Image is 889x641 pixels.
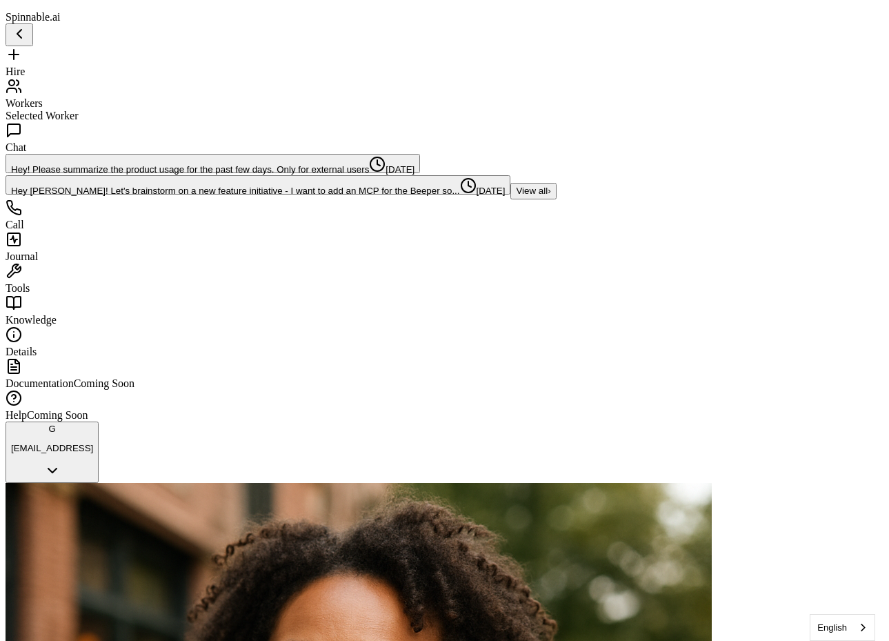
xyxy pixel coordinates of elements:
span: Spinnable [6,11,61,23]
div: Selected Worker [6,110,883,122]
span: Hey! Please summarize the product usage for the past few days. Only for external users: I'll anal... [11,164,369,175]
span: Coming Soon [74,377,134,389]
div: Language [810,614,875,641]
aside: Language selected: English [810,614,875,641]
button: Open conversation: Hey! Please summarize the product usage for the past few days. Only for extern... [6,154,420,173]
button: Open conversation: Hey Taylor! Let's brainstorm on a new feature initiative - I want to add an MC... [6,175,510,195]
span: [DATE] [460,186,506,196]
a: English [810,615,875,640]
span: .ai [50,11,61,23]
span: Workers [6,97,43,109]
span: [DATE] [369,164,414,175]
span: Help [6,409,27,421]
span: View all [516,186,548,196]
p: [EMAIL_ADDRESS] [11,443,93,453]
span: Chat [6,141,26,153]
span: Documentation [6,377,74,389]
span: G [48,424,55,434]
span: Call [6,219,24,230]
span: Knowledge [6,314,57,326]
span: Hire [6,66,25,77]
span: Details [6,346,37,357]
span: › [548,186,550,196]
span: Coming Soon [27,409,88,421]
button: Show all conversations [510,183,556,199]
span: Tools [6,282,30,294]
span: Hey Taylor! Let's brainstorm on a new feature initiative - I want to add an MCP for the Beeper so... [11,186,460,196]
span: Journal [6,250,38,262]
button: G[EMAIL_ADDRESS] [6,422,99,484]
